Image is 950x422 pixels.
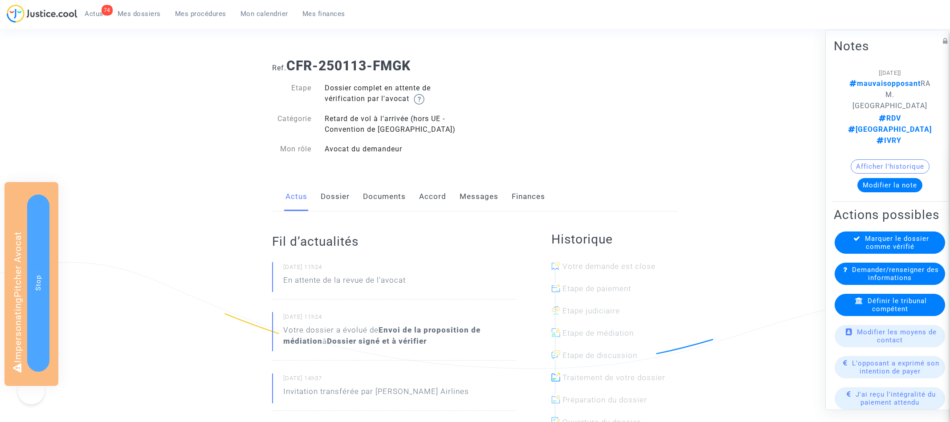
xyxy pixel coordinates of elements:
h2: Fil d’actualités [272,234,516,249]
span: [[DATE]] [879,69,901,76]
a: Mes procédures [168,7,233,20]
div: Impersonating [4,182,58,386]
a: Messages [460,182,498,211]
a: Mes finances [295,7,352,20]
a: Documents [363,182,406,211]
a: 74Actus [77,7,110,20]
b: CFR-250113-FMGK [286,58,411,73]
span: Mes procédures [175,10,226,18]
b: Dossier signé et à vérifier [327,337,427,345]
span: L'opposant a exprimé son intention de payer [852,360,939,376]
div: Catégorie [265,114,318,135]
small: [DATE] 11h24 [283,263,516,275]
a: Finances [512,182,545,211]
span: J'ai reçu l'intégralité du paiement attendu [856,391,936,407]
span: mauvaisopposant [849,79,921,88]
span: Votre demande est close [563,262,656,271]
span: Actus [85,10,103,18]
span: Ref. [272,64,286,72]
span: Mes finances [302,10,345,18]
div: Dossier complet en attente de vérification par l'avocat [318,83,475,105]
button: Afficher l'historique [851,160,930,174]
div: Etape [265,83,318,105]
b: Envoi de la proposition de médiation [283,325,481,345]
a: Mes dossiers [110,7,168,20]
span: Mes dossiers [118,10,161,18]
iframe: Help Scout Beacon - Open [18,377,45,404]
span: [GEOGRAPHIC_DATA] [848,126,932,134]
div: Retard de vol à l'arrivée (hors UE - Convention de [GEOGRAPHIC_DATA]) [318,114,475,135]
h2: Actions possibles [834,207,946,223]
span: Demander/renseigner des informations [852,266,939,282]
h2: Historique [551,231,678,247]
a: Actus [285,182,307,211]
span: RAM. [GEOGRAPHIC_DATA] [849,79,930,110]
div: Votre dossier a évolué de à [283,325,516,347]
span: IVRY [877,137,901,145]
p: En attente de la revue de l'avocat [283,275,406,290]
small: [DATE] 14h37 [283,374,516,386]
a: Dossier [321,182,350,211]
a: Mon calendrier [233,7,295,20]
p: Invitation transférée par [PERSON_NAME] Airlines [283,386,469,402]
div: Avocat du demandeur [318,144,475,154]
button: Stop [27,195,49,372]
span: Modifier les moyens de contact [857,329,937,345]
span: Marquer le dossier comme vérifié [865,235,929,251]
span: Définir le tribunal compétent [868,297,927,313]
img: jc-logo.svg [7,4,77,23]
span: Stop [34,275,42,291]
small: [DATE] 11h24 [283,313,516,325]
img: help.svg [414,94,424,105]
button: Modifier la note [857,179,922,193]
a: Accord [419,182,446,211]
h2: Notes [834,38,946,54]
div: 74 [102,5,113,16]
span: Mon calendrier [241,10,288,18]
span: RDV [879,114,901,123]
div: Mon rôle [265,144,318,154]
